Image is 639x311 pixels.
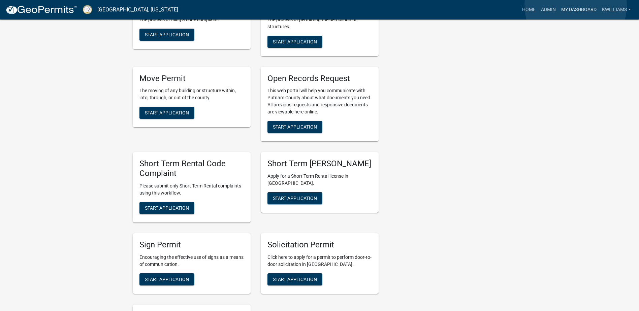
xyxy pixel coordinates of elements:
[139,74,244,83] h5: Move Permit
[139,254,244,268] p: Encouraging the effective use of signs as a means of communication.
[273,124,317,130] span: Start Application
[599,3,634,16] a: kwilliams
[538,3,558,16] a: Admin
[145,32,189,37] span: Start Application
[267,36,322,48] button: Start Application
[267,173,372,187] p: Apply for a Short Term Rental license in [GEOGRAPHIC_DATA].
[558,3,599,16] a: My Dashboard
[139,16,244,23] p: The process of filing a code complaint.
[273,196,317,201] span: Start Application
[139,87,244,101] p: The moving of any building or structure within, into, through, or out of the county.
[139,202,194,214] button: Start Application
[139,240,244,250] h5: Sign Permit
[267,74,372,83] h5: Open Records Request
[145,205,189,211] span: Start Application
[145,110,189,115] span: Start Application
[273,39,317,44] span: Start Application
[273,276,317,282] span: Start Application
[267,273,322,285] button: Start Application
[139,182,244,197] p: Please submit only Short Term Rental complaints using this workflow.
[267,87,372,115] p: This web portal will help you communicate with Putnam County about what documents you need. All p...
[267,159,372,169] h5: Short Term [PERSON_NAME]
[97,4,178,15] a: [GEOGRAPHIC_DATA], [US_STATE]
[519,3,538,16] a: Home
[267,254,372,268] p: Click here to apply for a permit to perform door-to-door solicitation in [GEOGRAPHIC_DATA].
[83,5,92,14] img: Putnam County, Georgia
[139,29,194,41] button: Start Application
[139,159,244,178] h5: Short Term Rental Code Complaint
[139,107,194,119] button: Start Application
[145,276,189,282] span: Start Application
[267,240,372,250] h5: Solicitation Permit
[267,192,322,204] button: Start Application
[267,121,322,133] button: Start Application
[267,16,372,30] p: The process of permitting the demolition of structures.
[139,273,194,285] button: Start Application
